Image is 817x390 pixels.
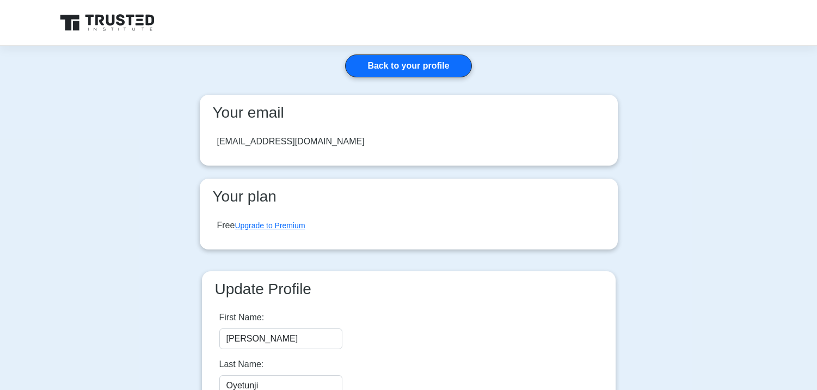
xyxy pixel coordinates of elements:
[235,221,305,230] a: Upgrade to Premium
[208,187,609,206] h3: Your plan
[217,219,305,232] div: Free
[217,135,365,148] div: [EMAIL_ADDRESS][DOMAIN_NAME]
[219,358,264,371] label: Last Name:
[345,54,471,77] a: Back to your profile
[219,311,265,324] label: First Name:
[211,280,607,298] h3: Update Profile
[208,103,609,122] h3: Your email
